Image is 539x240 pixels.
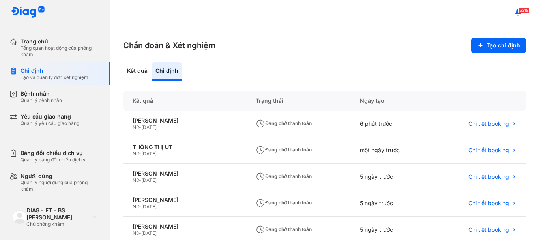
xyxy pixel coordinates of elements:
span: Chi tiết booking [468,226,509,233]
div: Trang chủ [21,38,101,45]
div: Ngày tạo [350,91,432,111]
span: Nữ [133,124,139,130]
span: Chi tiết booking [468,173,509,180]
span: - [139,177,141,183]
div: Tổng quan hoạt động của phòng khám [21,45,101,58]
div: Quản lý yêu cầu giao hàng [21,120,79,127]
span: [DATE] [141,230,157,236]
div: 5 ngày trước [350,164,432,190]
button: Tạo chỉ định [471,38,526,53]
span: Đang chờ thanh toán [256,147,312,153]
span: - [139,124,141,130]
div: Chỉ định [152,62,182,81]
span: Chi tiết booking [468,120,509,127]
div: Quản lý bảng đối chiếu dịch vụ [21,157,88,163]
span: Nữ [133,204,139,210]
span: [DATE] [141,177,157,183]
div: Quản lý người dùng của phòng khám [21,180,101,192]
div: Bảng đối chiếu dịch vụ [21,149,88,157]
div: [PERSON_NAME] [133,170,237,177]
span: Đang chờ thanh toán [256,200,312,206]
span: Đang chờ thanh toán [256,173,312,179]
div: Bệnh nhân [21,90,62,97]
img: logo [11,6,45,19]
div: DIAG - FT - BS. [PERSON_NAME] [26,207,90,221]
div: Kết quả [123,91,246,111]
div: Trạng thái [246,91,351,111]
span: Đang chờ thanh toán [256,226,312,232]
span: Chi tiết booking [468,147,509,154]
img: logo [13,210,26,224]
span: Nữ [133,230,139,236]
div: Quản lý bệnh nhân [21,97,62,104]
div: 6 phút trước [350,111,432,137]
span: Chi tiết booking [468,200,509,207]
div: Người dùng [21,172,101,180]
div: Chủ phòng khám [26,221,90,227]
span: - [139,230,141,236]
div: Chỉ định [21,67,88,74]
div: 5 ngày trước [350,190,432,217]
span: Nữ [133,177,139,183]
span: [DATE] [141,151,157,157]
div: [PERSON_NAME] [133,117,237,124]
div: [PERSON_NAME] [133,197,237,204]
h3: Chẩn đoán & Xét nghiệm [123,40,215,51]
span: [DATE] [141,124,157,130]
div: Tạo và quản lý đơn xét nghiệm [21,74,88,81]
span: Đang chờ thanh toán [256,120,312,126]
div: THÔNG THỊ ÚT [133,144,237,151]
span: [DATE] [141,204,157,210]
div: một ngày trước [350,137,432,164]
span: - [139,204,141,210]
div: Kết quả [123,62,152,81]
span: 5318 [518,8,530,13]
div: [PERSON_NAME] [133,223,237,230]
span: - [139,151,141,157]
span: Nữ [133,151,139,157]
div: Yêu cầu giao hàng [21,113,79,120]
